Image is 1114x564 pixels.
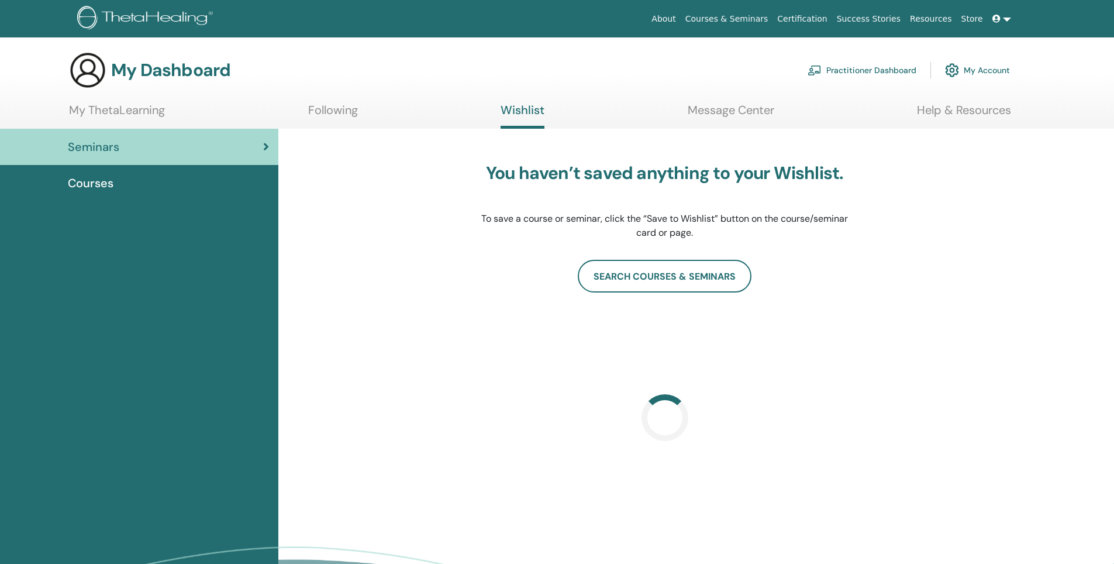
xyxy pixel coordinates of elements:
[308,103,358,126] a: Following
[501,103,544,129] a: Wishlist
[578,260,751,293] a: search courses & seminars
[808,57,916,83] a: Practitioner Dashboard
[957,8,988,30] a: Store
[832,8,905,30] a: Success Stories
[688,103,774,126] a: Message Center
[481,212,849,240] p: To save a course or seminar, click the “Save to Wishlist” button on the course/seminar card or page.
[481,163,849,184] h3: You haven’t saved anything to your Wishlist.
[111,60,230,81] h3: My Dashboard
[77,6,217,32] img: logo.png
[68,138,119,156] span: Seminars
[808,65,822,75] img: chalkboard-teacher.svg
[68,174,113,192] span: Courses
[69,51,106,89] img: generic-user-icon.jpg
[647,8,680,30] a: About
[905,8,957,30] a: Resources
[945,60,959,80] img: cog.svg
[681,8,773,30] a: Courses & Seminars
[772,8,832,30] a: Certification
[69,103,165,126] a: My ThetaLearning
[945,57,1010,83] a: My Account
[917,103,1011,126] a: Help & Resources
